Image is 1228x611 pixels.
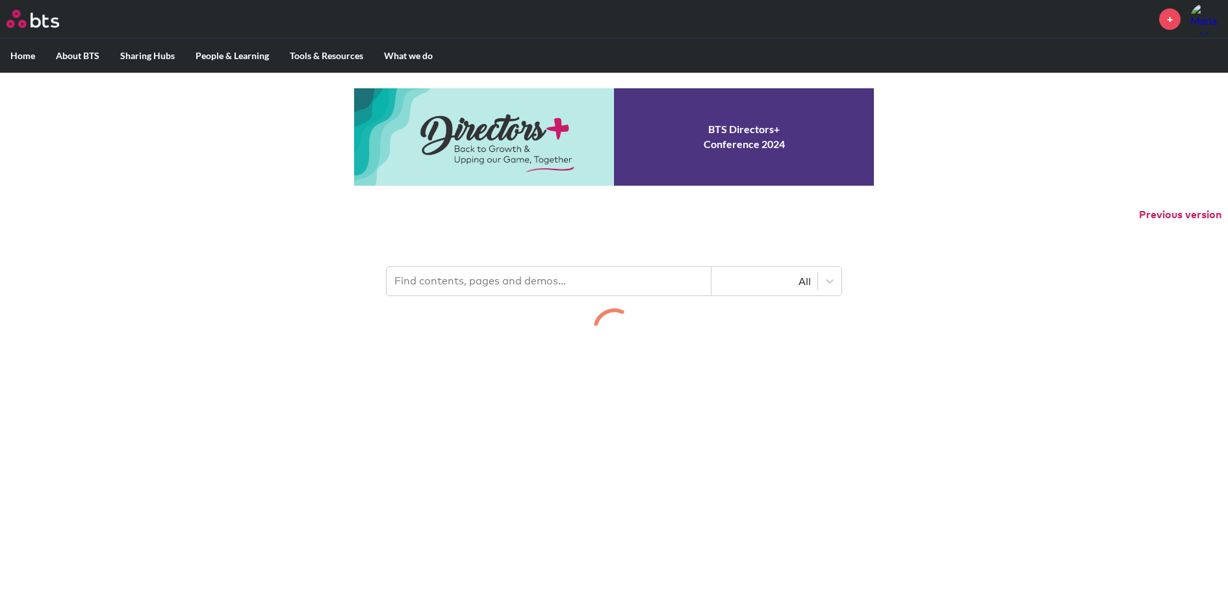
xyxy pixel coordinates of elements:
label: Sharing Hubs [110,39,185,73]
a: + [1159,8,1181,30]
label: People & Learning [185,39,279,73]
label: Tools & Resources [279,39,374,73]
a: Go home [6,10,83,28]
img: Maria Tablado [1190,3,1222,34]
input: Find contents, pages and demos... [387,267,711,295]
a: Conference 2024 [354,88,874,186]
a: Profile [1190,3,1222,34]
img: BTS Logo [6,10,59,28]
button: Previous version [1139,208,1222,222]
label: What we do [374,39,443,73]
div: All [718,274,811,288]
label: About BTS [45,39,110,73]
